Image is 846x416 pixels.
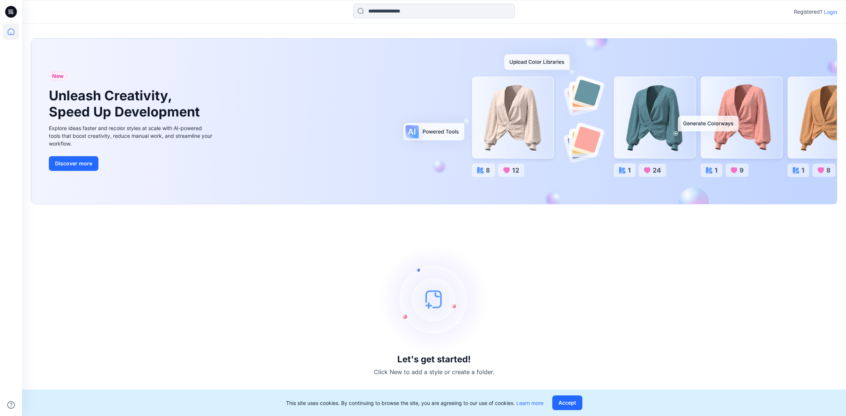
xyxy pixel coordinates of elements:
span: New [52,72,64,80]
p: This site uses cookies. By continuing to browse the site, you are agreeing to our use of cookies. [286,399,543,407]
a: Learn more [516,400,543,406]
p: Click New to add a style or create a folder. [374,367,494,376]
p: Login [824,8,837,16]
button: Accept [552,395,582,410]
a: Discover more [49,156,214,171]
h1: Unleash Creativity, Speed Up Development [49,88,203,119]
p: Registered? [794,7,822,16]
img: empty-state-image.svg [379,244,489,354]
div: Explore ideas faster and recolor styles at scale with AI-powered tools that boost creativity, red... [49,124,214,147]
h3: Let's get started! [397,354,471,365]
button: Discover more [49,156,98,171]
